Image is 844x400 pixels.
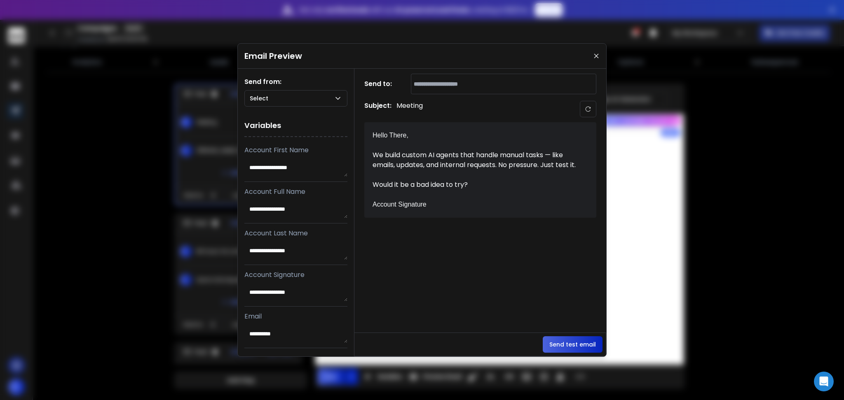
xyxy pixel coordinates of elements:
[364,101,392,117] h1: Subject:
[244,50,302,62] h1: Email Preview
[543,336,603,353] button: Send test email
[373,201,427,208] span: Account Signature
[373,132,408,139] span: Hello There,
[250,94,272,102] p: Select
[244,145,347,155] p: Account First Name
[373,180,579,190] div: Would it be a bad idea to try?
[244,312,347,321] p: Email
[373,150,579,170] div: We build custom AI agents that handle manual tasks — like emails, updates, and internal requests....
[244,228,347,238] p: Account Last Name
[244,115,347,137] h1: Variables
[396,101,423,117] p: Meeting
[244,270,347,280] p: Account Signature
[814,372,834,391] div: Open Intercom Messenger
[244,77,347,87] h1: Send from:
[244,187,347,197] p: Account Full Name
[364,79,397,89] h1: Send to:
